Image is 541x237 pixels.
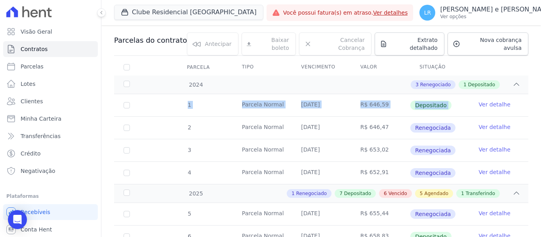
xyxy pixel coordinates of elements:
[410,209,455,219] span: Renegociada
[21,132,61,140] span: Transferências
[463,81,467,88] span: 1
[410,123,455,133] span: Renegociada
[424,190,448,197] span: Agendado
[3,204,98,220] a: Recebíveis
[351,94,410,116] td: R$ 646,59
[424,10,431,15] span: LR
[21,150,41,157] span: Crédito
[420,81,451,88] span: Renegociado
[187,169,191,176] span: 4
[21,97,43,105] span: Clientes
[3,111,98,127] a: Minha Carteira
[232,162,291,184] td: Parcela Normal
[479,168,511,176] a: Ver detalhe
[463,36,522,52] span: Nova cobrança avulsa
[3,163,98,179] a: Negativação
[351,162,410,184] td: R$ 652,91
[291,59,351,76] th: Vencimento
[21,226,52,233] span: Conta Hent
[21,115,61,123] span: Minha Carteira
[21,208,50,216] span: Recebíveis
[114,5,263,20] button: Clube Residencial [GEOGRAPHIC_DATA]
[3,41,98,57] a: Contratos
[375,32,444,55] a: Extrato detalhado
[291,190,295,197] span: 1
[283,9,408,17] span: Você possui fatura(s) em atraso.
[448,32,528,55] a: Nova cobrança avulsa
[187,147,191,153] span: 3
[479,123,511,131] a: Ver detalhe
[479,209,511,217] a: Ver detalhe
[461,190,464,197] span: 1
[8,210,27,229] div: Open Intercom Messenger
[479,146,511,154] a: Ver detalhe
[468,81,495,88] span: Depositado
[124,211,130,217] input: Só é possível selecionar pagamentos em aberto
[3,93,98,109] a: Clientes
[3,76,98,92] a: Lotes
[21,45,48,53] span: Contratos
[187,210,191,217] span: 5
[3,24,98,40] a: Visão Geral
[3,146,98,161] a: Crédito
[466,190,495,197] span: Transferindo
[410,168,455,178] span: Renegociada
[124,170,130,176] input: Só é possível selecionar pagamentos em aberto
[410,100,451,110] span: Depositado
[124,125,130,131] input: Só é possível selecionar pagamentos em aberto
[344,190,371,197] span: Depositado
[296,190,327,197] span: Renegociado
[124,147,130,154] input: Só é possível selecionar pagamentos em aberto
[291,139,351,161] td: [DATE]
[339,190,343,197] span: 7
[291,162,351,184] td: [DATE]
[21,63,44,70] span: Parcelas
[410,59,469,76] th: Situação
[384,190,387,197] span: 6
[351,139,410,161] td: R$ 653,02
[232,203,291,225] td: Parcela Normal
[373,9,408,16] a: Ver detalhes
[351,203,410,225] td: R$ 655,44
[291,94,351,116] td: [DATE]
[187,124,191,131] span: 2
[3,128,98,144] a: Transferências
[232,94,291,116] td: Parcela Normal
[351,59,410,76] th: Valor
[232,59,291,76] th: Tipo
[21,28,52,36] span: Visão Geral
[389,190,407,197] span: Vencido
[124,102,130,108] input: Só é possível selecionar pagamentos em aberto
[291,203,351,225] td: [DATE]
[415,81,419,88] span: 3
[291,117,351,139] td: [DATE]
[479,100,511,108] a: Ver detalhe
[232,139,291,161] td: Parcela Normal
[21,80,36,88] span: Lotes
[21,167,55,175] span: Negativação
[391,36,438,52] span: Extrato detalhado
[187,102,191,108] span: 1
[6,191,95,201] div: Plataformas
[410,146,455,155] span: Renegociada
[114,36,187,45] h3: Parcelas do contrato
[420,190,423,197] span: 5
[177,59,219,75] div: Parcela
[3,59,98,74] a: Parcelas
[232,117,291,139] td: Parcela Normal
[351,117,410,139] td: R$ 646,47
